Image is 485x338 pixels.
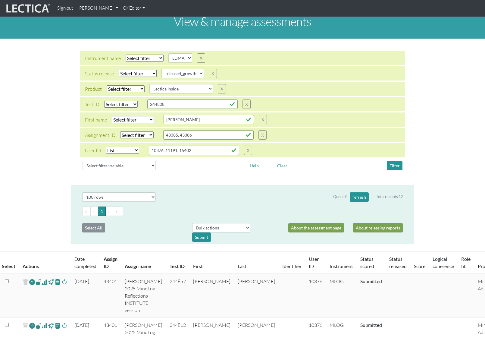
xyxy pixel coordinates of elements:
a: Logical coherence [433,256,454,269]
a: CKEditor [120,2,147,14]
span: rescore [61,278,67,286]
div: First name [85,116,107,123]
th: Assign ID [100,252,121,274]
div: Queue 0 Total records 12 [333,192,403,202]
button: X [242,100,251,109]
span: rescore [61,322,67,329]
span: delete [23,278,28,286]
a: Status released [389,256,407,269]
a: Role fit [461,256,471,269]
span: view [55,322,61,329]
a: Help [247,162,261,168]
span: view [55,278,61,285]
th: Actions [19,252,71,274]
td: [PERSON_NAME] [189,274,234,318]
button: Select All [82,223,105,232]
button: Go to page 1 [98,207,106,216]
td: [PERSON_NAME] [234,274,279,318]
a: Status scored [360,256,374,269]
span: view [36,278,42,285]
div: Assignment ID [85,131,115,139]
img: lecticalive [5,3,50,14]
td: [DATE] [71,274,100,318]
td: [PERSON_NAME] 2025 MindLog Reflections INSTITUTE version [121,274,166,318]
button: Clear [274,161,290,170]
div: Status release [85,70,114,77]
button: Help [247,161,261,170]
span: view [48,278,54,285]
a: Completed = assessment has been completed; CS scored = assessment has been CLAS scored; LS scored... [360,322,382,328]
button: refresh [350,192,369,202]
td: MLOG [326,274,357,318]
span: delete [23,321,28,330]
a: About the assessment page [288,223,344,232]
ul: Pagination [82,207,403,216]
button: X [258,130,267,140]
div: User ID [85,147,101,154]
th: Test ID [166,252,189,274]
a: User ID [309,256,319,269]
button: X [197,53,205,63]
a: Date completed [74,256,96,269]
a: Identifier [282,263,302,269]
button: X [259,115,267,124]
button: X [209,69,217,78]
a: [PERSON_NAME] [75,2,120,14]
td: 43401 [100,274,121,318]
div: Submit [192,232,211,242]
div: Instrument name [85,55,121,62]
span: Analyst score [42,278,47,286]
th: Assign name [121,252,166,274]
a: About releasing reports [353,223,403,232]
span: view [36,322,42,329]
span: view [48,322,54,329]
button: X [244,146,252,155]
a: Sign out [55,2,75,14]
a: Reopen [29,278,35,286]
div: Test ID [85,101,99,108]
td: 244857 [166,274,189,318]
button: X [218,84,226,93]
a: First [193,263,203,269]
a: Score [414,263,425,269]
button: Filter [387,161,402,170]
td: 10376 [305,274,326,318]
a: Last [238,263,246,269]
span: Analyst score [42,322,47,329]
div: Product [85,85,102,93]
a: Reopen [29,321,35,330]
a: Instrument [330,263,353,269]
a: Completed = assessment has been completed; CS scored = assessment has been CLAS scored; LS scored... [360,278,382,284]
